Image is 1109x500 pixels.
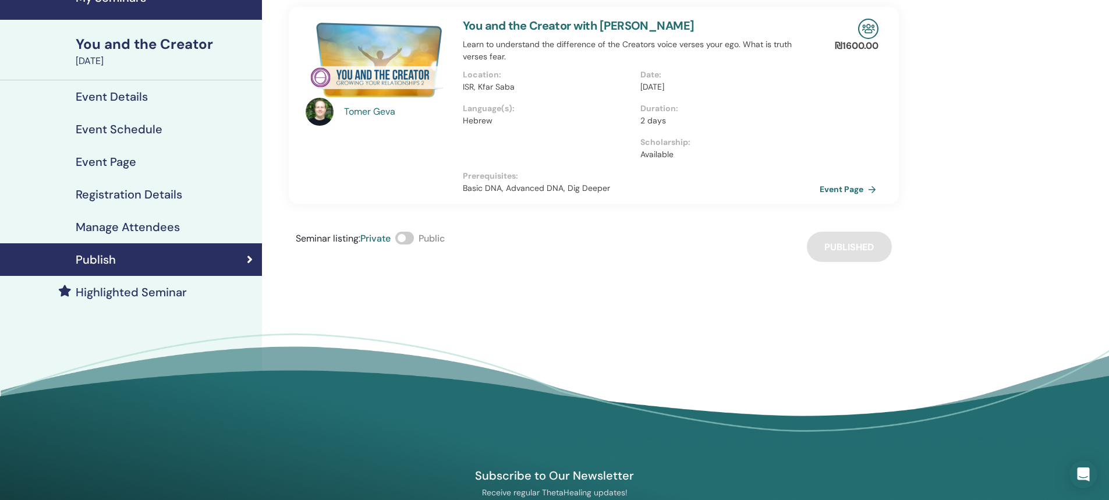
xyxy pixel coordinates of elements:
[1069,460,1097,488] div: Open Intercom Messenger
[640,115,811,127] p: 2 days
[76,54,255,68] div: [DATE]
[76,122,162,136] h4: Event Schedule
[640,81,811,93] p: [DATE]
[463,102,633,115] p: Language(s) :
[463,170,818,182] p: Prerequisites :
[76,220,180,234] h4: Manage Attendees
[640,148,811,161] p: Available
[420,487,689,498] p: Receive regular ThetaHealing updates!
[420,468,689,483] h4: Subscribe to Our Newsletter
[296,232,360,244] span: Seminar listing :
[463,69,633,81] p: Location :
[69,34,262,68] a: You and the Creator[DATE]
[835,39,878,53] p: ₪ 1600.00
[463,81,633,93] p: ISR, Kfar Saba
[463,115,633,127] p: Hebrew
[640,102,811,115] p: Duration :
[463,38,818,63] p: Learn to understand the difference of the Creators voice verses your ego. What is truth verses fear.
[76,155,136,169] h4: Event Page
[76,285,187,299] h4: Highlighted Seminar
[858,19,878,39] img: In-Person Seminar
[76,90,148,104] h4: Event Details
[640,136,811,148] p: Scholarship :
[76,253,116,267] h4: Publish
[76,187,182,201] h4: Registration Details
[76,34,255,54] div: You and the Creator
[463,18,695,33] a: You and the Creator with [PERSON_NAME]
[344,105,452,119] a: Tomer Geva
[306,19,449,101] img: You and the Creator
[640,69,811,81] p: Date :
[463,182,818,194] p: Basic DNA, Advanced DNA, Dig Deeper
[306,98,334,126] img: default.jpg
[419,232,445,244] span: Public
[360,232,391,244] span: Private
[820,180,881,198] a: Event Page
